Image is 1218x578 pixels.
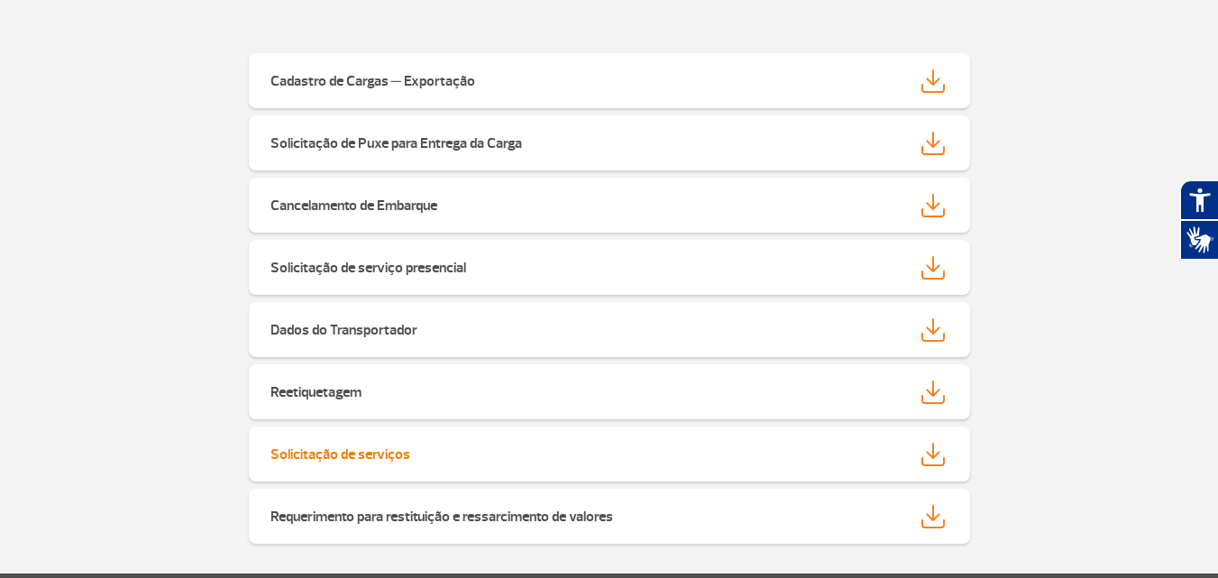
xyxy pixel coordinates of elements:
strong: Cadastro de Cargas ─ Exportação [270,72,475,90]
strong: Solicitação de serviços [270,445,410,463]
strong: Dados do Transportador [270,321,417,339]
a: Dados do Transportador [249,302,970,357]
strong: Solicitação de Puxe para Entrega da Carga [270,134,522,152]
strong: Cancelamento de Embarque [270,197,437,215]
button: Abrir tradutor de língua de sinais. [1180,220,1218,260]
a: Reetiquetagem [249,364,970,419]
a: Solicitação de Puxe para Entrega da Carga [249,115,970,170]
a: Solicitação de serviços [249,427,970,482]
strong: Reetiquetagem [270,383,362,401]
div: Plugin de acessibilidade da Hand Talk. [1180,180,1218,260]
a: Solicitação de serviço presencial [249,240,970,295]
a: Requerimento para restituição e ressarcimento de valores [249,489,970,544]
strong: Solicitação de serviço presencial [270,259,466,277]
a: Cancelamento de Embarque [249,178,970,233]
strong: Requerimento para restituição e ressarcimento de valores [270,508,613,526]
button: Abrir recursos assistivos. [1180,180,1218,220]
a: Cadastro de Cargas ─ Exportação [249,53,970,108]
